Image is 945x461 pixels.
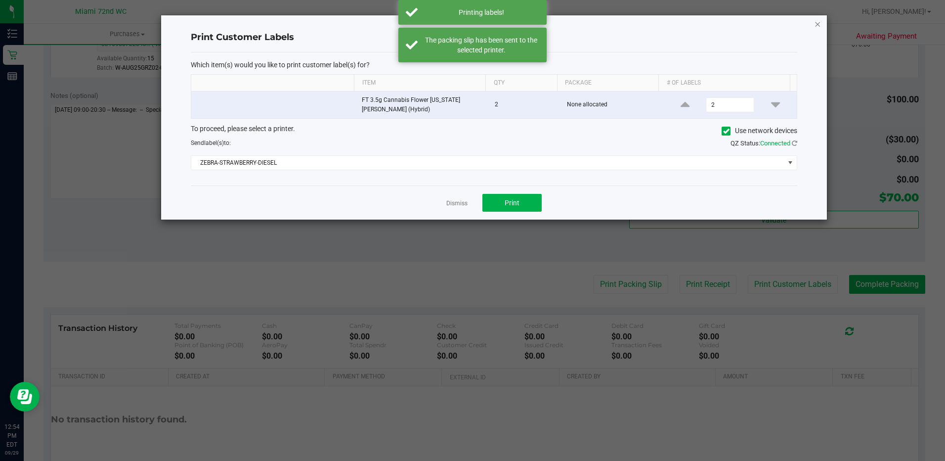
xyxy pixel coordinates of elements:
[446,199,468,208] a: Dismiss
[354,75,485,92] th: Item
[485,75,557,92] th: Qty
[423,35,539,55] div: The packing slip has been sent to the selected printer.
[204,139,224,146] span: label(s)
[760,139,790,147] span: Connected
[191,31,797,44] h4: Print Customer Labels
[482,194,542,212] button: Print
[191,60,797,69] p: Which item(s) would you like to print customer label(s) for?
[722,126,797,136] label: Use network devices
[10,382,40,412] iframe: Resource center
[356,92,489,118] td: FT 3.5g Cannabis Flower [US_STATE][PERSON_NAME] (Hybrid)
[561,92,664,118] td: None allocated
[423,7,539,17] div: Printing labels!
[658,75,790,92] th: # of labels
[489,92,561,118] td: 2
[505,199,519,207] span: Print
[191,156,784,170] span: ZEBRA-STRAWBERRY-DIESEL
[730,139,797,147] span: QZ Status:
[183,124,805,138] div: To proceed, please select a printer.
[191,139,231,146] span: Send to:
[557,75,658,92] th: Package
